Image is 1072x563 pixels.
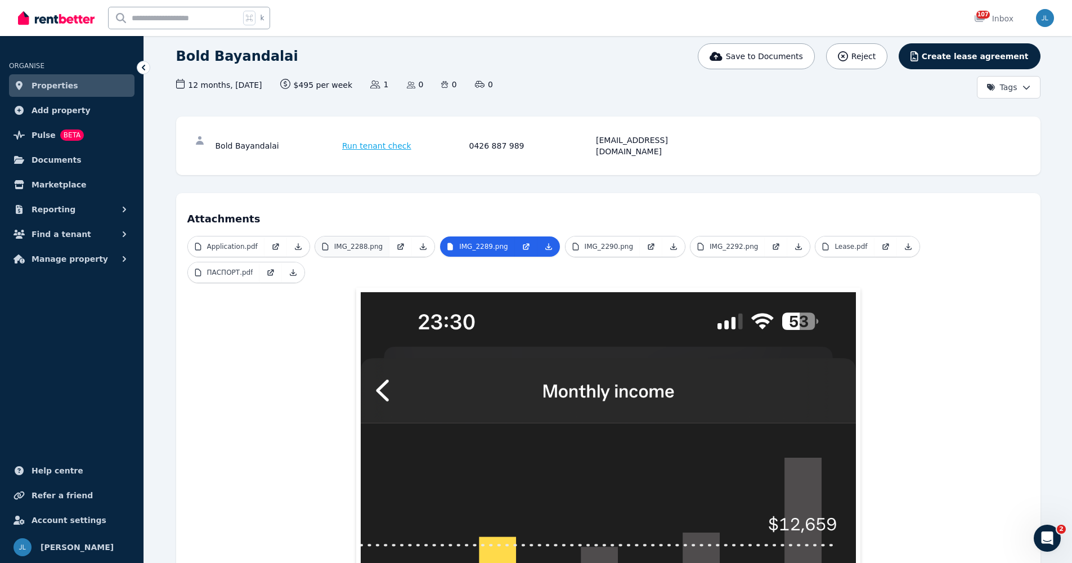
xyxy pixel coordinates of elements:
[207,268,253,277] p: ПАСПОРТ.pdf
[515,236,537,257] a: Open in new Tab
[787,236,810,257] a: Download Attachment
[986,82,1017,93] span: Tags
[1057,525,1066,534] span: 2
[765,236,787,257] a: Open in new Tab
[440,236,514,257] a: IMG_2289.png
[899,43,1040,69] button: Create lease agreement
[662,236,685,257] a: Download Attachment
[9,223,134,245] button: Find a tenant
[32,489,93,502] span: Refer a friend
[32,252,108,266] span: Manage property
[9,248,134,270] button: Manage property
[726,51,803,62] span: Save to Documents
[32,178,86,191] span: Marketplace
[60,129,84,141] span: BETA
[32,104,91,117] span: Add property
[441,79,456,90] span: 0
[280,79,353,91] span: $495 per week
[1034,525,1061,552] iframe: Intercom live chat
[188,262,260,283] a: ПАСПОРТ.pdf
[259,262,282,283] a: Open in new Tab
[1036,9,1054,27] img: Joanne Lau
[815,236,874,257] a: Lease.pdf
[690,236,765,257] a: IMG_2292.png
[835,242,867,251] p: Lease.pdf
[977,76,1040,99] button: Tags
[412,236,434,257] a: Download Attachment
[216,135,339,157] div: Bold Bayandalai
[176,79,262,91] span: 12 months , [DATE]
[826,43,887,69] button: Reject
[9,173,134,196] a: Marketplace
[41,540,114,554] span: [PERSON_NAME]
[32,227,91,241] span: Find a tenant
[922,51,1029,62] span: Create lease agreement
[9,484,134,507] a: Refer a friend
[176,47,298,65] h1: Bold Bayandalai
[596,135,720,157] div: [EMAIL_ADDRESS][DOMAIN_NAME]
[974,13,1013,24] div: Inbox
[188,236,264,257] a: Application.pdf
[342,140,411,151] span: Run tenant check
[260,14,264,23] span: k
[851,51,876,62] span: Reject
[282,262,304,283] a: Download Attachment
[585,242,633,251] p: IMG_2290.png
[187,204,1029,227] h4: Attachments
[14,538,32,556] img: Joanne Lau
[976,11,990,19] span: 107
[32,128,56,142] span: Pulse
[9,124,134,146] a: PulseBETA
[32,153,82,167] span: Documents
[32,79,78,92] span: Properties
[9,62,44,70] span: ORGANISE
[710,242,758,251] p: IMG_2292.png
[407,79,424,90] span: 0
[9,149,134,171] a: Documents
[315,236,389,257] a: IMG_2288.png
[207,242,258,251] p: Application.pdf
[9,198,134,221] button: Reporting
[9,74,134,97] a: Properties
[9,459,134,482] a: Help centre
[32,203,75,216] span: Reporting
[287,236,310,257] a: Download Attachment
[9,99,134,122] a: Add property
[389,236,412,257] a: Open in new Tab
[32,464,83,477] span: Help centre
[566,236,640,257] a: IMG_2290.png
[469,135,593,157] div: 0426 887 989
[32,513,106,527] span: Account settings
[698,43,815,69] button: Save to Documents
[9,509,134,531] a: Account settings
[334,242,383,251] p: IMG_2288.png
[370,79,388,90] span: 1
[640,236,662,257] a: Open in new Tab
[18,10,95,26] img: RentBetter
[537,236,560,257] a: Download Attachment
[459,242,508,251] p: IMG_2289.png
[874,236,897,257] a: Open in new Tab
[475,79,493,90] span: 0
[897,236,920,257] a: Download Attachment
[264,236,287,257] a: Open in new Tab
